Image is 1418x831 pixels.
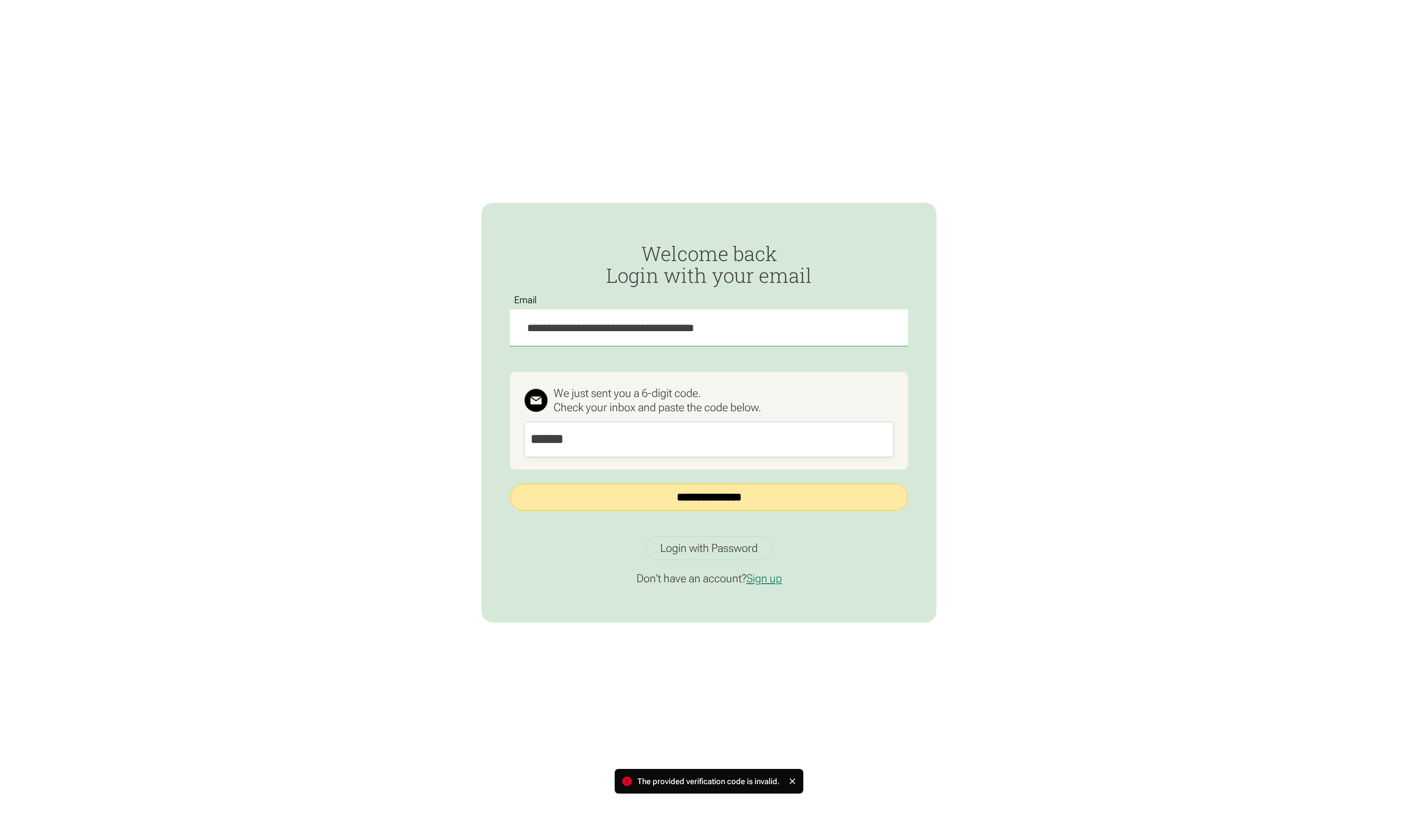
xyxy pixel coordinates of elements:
[510,243,908,286] h2: Welcome back Login with your email
[660,541,758,555] div: Login with Password
[510,243,908,524] form: Passwordless Login
[746,572,782,585] a: Sign up
[637,775,780,788] div: The provided verification code is invalid.
[554,386,761,415] div: We just sent you a 6-digit code. Check your inbox and paste the code below.
[510,295,542,306] label: Email
[510,571,908,586] p: Don't have an account?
